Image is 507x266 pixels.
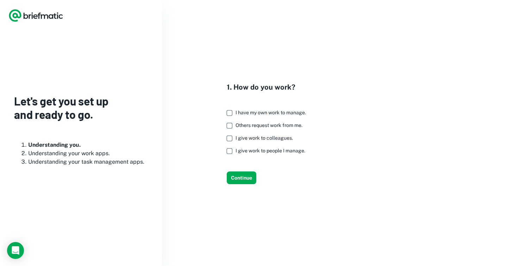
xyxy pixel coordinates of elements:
[236,122,302,128] span: Others request work from me.
[7,242,24,259] div: Load Chat
[227,82,312,92] h4: 1. How do you work?
[28,158,148,166] li: Understanding your task management apps.
[14,94,148,121] h3: Let's get you set up and ready to go.
[227,171,256,184] button: Continue
[236,135,293,141] span: I give work to colleagues.
[236,110,306,115] span: I have my own work to manage.
[28,141,81,148] b: Understanding you.
[8,8,63,23] a: Logo
[28,149,148,158] li: Understanding your work apps.
[236,148,305,153] span: I give work to people I manage.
